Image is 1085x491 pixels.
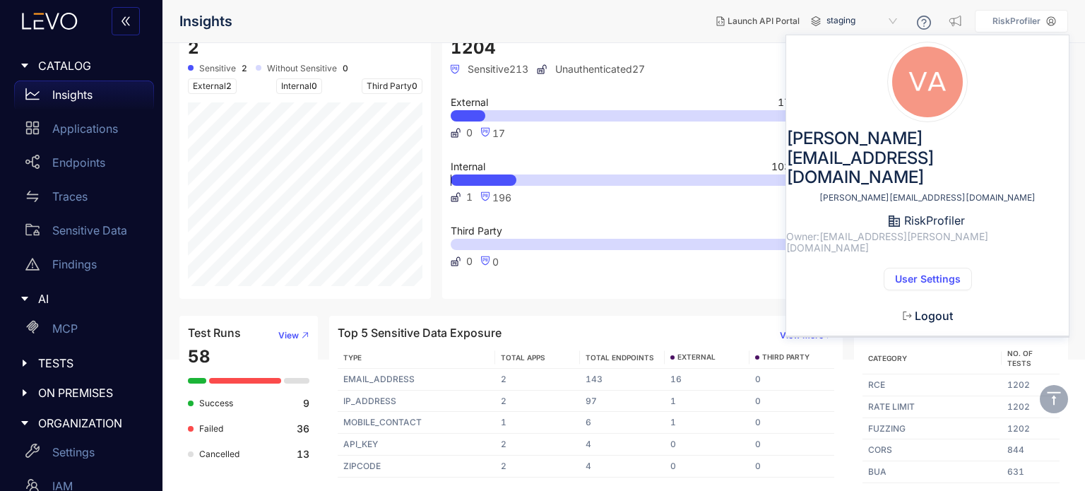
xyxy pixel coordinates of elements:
button: double-left [112,7,140,35]
span: View [278,331,299,341]
span: 0 [492,256,499,268]
td: ZIPCODE [338,456,495,478]
td: 143 [580,369,665,391]
td: 0 [665,456,749,478]
span: CATALOG [38,59,143,72]
td: 1202 [1002,374,1060,396]
div: CATALOG [8,51,154,81]
span: Medium [954,85,986,95]
span: vertical-align-top [1045,390,1062,407]
h4: Vulnerabilities [825,165,901,177]
td: 2 [495,391,580,413]
h4: Top 5 Sensitive Data Exposure [338,326,502,339]
td: 4 [580,456,665,478]
span: 0 [1053,62,1060,73]
span: Third Party [451,226,502,236]
span: TOTAL APPS [501,353,545,362]
span: 1034 [771,162,797,172]
td: 2 [495,456,580,478]
p: Settings [52,446,95,459]
a: Applications [14,114,154,148]
span: Insights [179,13,232,30]
td: 844 [1002,439,1060,461]
td: 631 [1002,461,1060,483]
button: View [267,324,309,347]
span: TOTAL ENDPOINTS [586,353,654,362]
button: View more [769,324,834,347]
p: Insights [52,88,93,101]
td: 97 [580,391,665,413]
td: 1202 [1002,418,1060,440]
div: TESTS [8,348,154,378]
td: RCE [862,374,1002,396]
span: caret-right [20,418,30,428]
span: Cancelled [199,449,239,459]
span: Success [199,398,233,408]
span: 0 [466,127,473,138]
span: View more [780,331,824,341]
span: caret-right [20,388,30,398]
span: 39 [1047,230,1060,242]
h4: Test Runs [188,326,241,339]
td: MOBILE_CONTACT [338,412,495,434]
span: No. of Tests [1007,349,1033,367]
div: ON PREMISES [8,378,154,408]
span: 196 [492,191,511,203]
b: 13 [297,449,309,460]
h4: Top 5 Security Tests [862,324,971,337]
span: Sensitive 213 [451,64,528,75]
span: Without Sensitive [267,64,337,73]
a: Endpoints [14,148,154,182]
td: 1202 [1002,396,1060,418]
td: CORS [862,439,1002,461]
span: caret-right [20,358,30,368]
span: staging [826,10,900,32]
span: Internal [276,78,322,94]
span: 0 [312,81,317,91]
span: 0 [466,256,473,267]
span: External [188,78,237,94]
a: Findings [14,250,154,284]
p: MCP [52,322,78,335]
a: MCP [14,314,154,348]
span: 2 [188,37,199,58]
span: warning [25,257,40,271]
span: 2 [226,81,232,91]
span: View details [1000,169,1049,179]
td: 6 [580,412,665,434]
b: 36 [297,423,309,434]
div: ORGANIZATION [8,408,154,438]
p: Applications [52,122,118,135]
p: Sensitive Data [52,224,127,237]
td: 0 [665,434,749,456]
b: 2 [242,64,247,73]
td: 1 [665,391,749,413]
a: Settings [14,438,154,472]
span: External [451,97,488,107]
span: Third Party [362,78,422,94]
span: ORGANIZATION [38,417,143,430]
td: RATE LIMIT [862,396,1002,418]
td: BUA [862,461,1002,483]
td: 4 [580,434,665,456]
span: 5456 [1034,105,1060,116]
span: double-left [120,16,131,28]
td: 2 [495,434,580,456]
span: 170 [778,97,797,107]
b: 0 [343,64,348,73]
td: 2 [495,369,580,391]
span: Critical [954,210,983,220]
span: Low [954,106,971,117]
td: API_KEY [338,434,495,456]
span: Internal [451,162,485,172]
b: 9 [303,398,309,409]
span: THIRD PARTY [762,353,810,362]
span: AI [38,292,143,305]
td: 0 [749,412,834,434]
td: 16 [665,369,749,391]
td: EMAIL_ADDRESS [338,369,495,391]
span: Medium [954,253,986,264]
span: 1204 [451,37,496,58]
span: caret-right [20,61,30,71]
span: 0 [1053,252,1060,263]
